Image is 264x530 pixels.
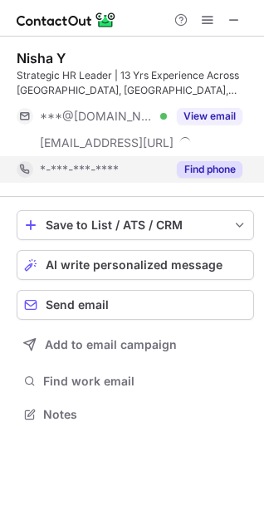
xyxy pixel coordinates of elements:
button: Reveal Button [177,108,242,125]
button: save-profile-one-click [17,210,254,240]
span: AI write personalized message [46,258,222,272]
span: Find work email [43,374,247,389]
img: ContactOut v5.3.10 [17,10,116,30]
span: Notes [43,407,247,422]
div: Strategic HR Leader | 13 Yrs Experience Across [GEOGRAPHIC_DATA], [GEOGRAPHIC_DATA], [GEOGRAPHIC_... [17,68,254,98]
button: Add to email campaign [17,330,254,360]
div: Nisha Y [17,50,66,66]
span: Add to email campaign [45,338,177,351]
button: Reveal Button [177,161,242,178]
button: Send email [17,290,254,320]
button: AI write personalized message [17,250,254,280]
button: Notes [17,403,254,426]
span: [EMAIL_ADDRESS][URL] [40,135,174,150]
div: Save to List / ATS / CRM [46,218,225,232]
span: ***@[DOMAIN_NAME] [40,109,154,124]
button: Find work email [17,370,254,393]
span: Send email [46,298,109,312]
